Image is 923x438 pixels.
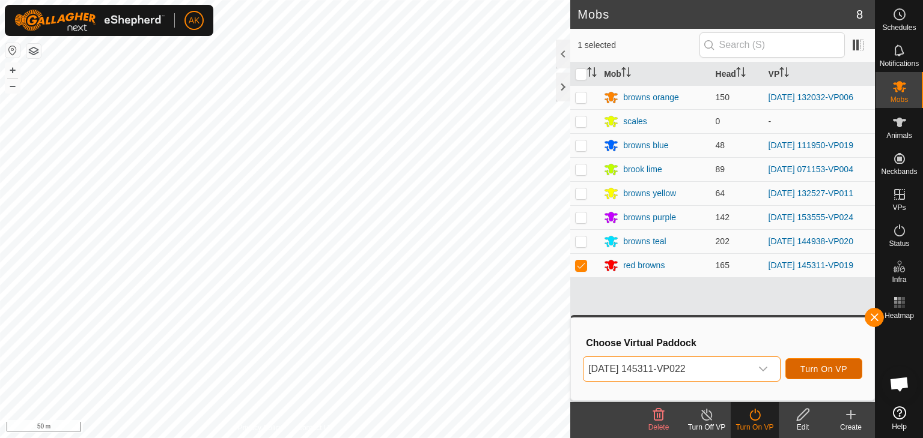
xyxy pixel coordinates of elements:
[586,337,862,349] h3: Choose Virtual Paddock
[623,139,669,152] div: browns blue
[779,69,789,79] p-sorticon: Activate to sort
[764,62,875,86] th: VP
[26,44,41,58] button: Map Layers
[769,188,853,198] a: [DATE] 132527-VP011
[769,92,853,102] a: [DATE] 132032-VP006
[716,236,730,246] span: 202
[751,357,775,381] div: dropdown trigger
[769,212,853,222] a: [DATE] 153555-VP024
[683,422,731,433] div: Turn Off VP
[892,204,906,211] span: VPs
[716,92,730,102] span: 150
[736,69,746,79] p-sorticon: Activate to sort
[623,259,665,272] div: red browns
[716,140,725,150] span: 48
[827,422,875,433] div: Create
[699,32,845,58] input: Search (S)
[238,422,283,433] a: Privacy Policy
[189,14,200,27] span: AK
[769,236,853,246] a: [DATE] 144938-VP020
[886,132,912,139] span: Animals
[882,366,918,402] div: Open chat
[5,43,20,58] button: Reset Map
[623,187,676,200] div: browns yellow
[891,96,908,103] span: Mobs
[785,358,862,379] button: Turn On VP
[587,69,597,79] p-sorticon: Activate to sort
[892,276,906,283] span: Infra
[623,211,676,224] div: browns purple
[716,164,725,174] span: 89
[716,212,730,222] span: 142
[623,163,662,176] div: brook lime
[711,62,764,86] th: Head
[623,235,666,248] div: browns teal
[769,140,853,150] a: [DATE] 111950-VP019
[599,62,710,86] th: Mob
[880,60,919,67] span: Notifications
[716,260,730,270] span: 165
[621,69,631,79] p-sorticon: Activate to sort
[577,39,699,52] span: 1 selected
[769,260,853,270] a: [DATE] 145311-VP019
[5,63,20,77] button: +
[297,422,332,433] a: Contact Us
[856,5,863,23] span: 8
[769,164,853,174] a: [DATE] 071153-VP004
[716,116,720,126] span: 0
[623,115,647,128] div: scales
[5,79,20,93] button: –
[764,109,875,133] td: -
[889,240,909,247] span: Status
[623,91,679,104] div: browns orange
[731,422,779,433] div: Turn On VP
[14,10,165,31] img: Gallagher Logo
[881,168,917,175] span: Neckbands
[892,423,907,430] span: Help
[716,188,725,198] span: 64
[882,24,916,31] span: Schedules
[779,422,827,433] div: Edit
[583,357,751,381] span: 2025-09-06 145311-VP022
[876,401,923,435] a: Help
[885,312,914,319] span: Heatmap
[648,423,669,431] span: Delete
[577,7,856,22] h2: Mobs
[800,364,847,374] span: Turn On VP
